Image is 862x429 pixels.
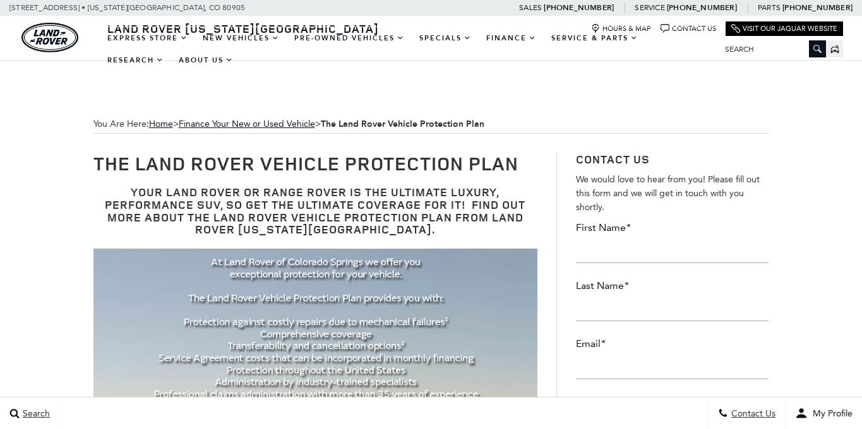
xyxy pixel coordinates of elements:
[479,27,544,49] a: Finance
[576,221,631,235] label: First Name
[576,395,622,409] label: Message
[195,27,287,49] a: New Vehicles
[591,24,651,33] a: Hours & Map
[287,27,412,49] a: Pre-Owned Vehicles
[544,3,614,13] a: [PHONE_NUMBER]
[782,3,853,13] a: [PHONE_NUMBER]
[93,115,769,134] div: Breadcrumbs
[412,27,479,49] a: Specials
[544,27,645,49] a: Service & Parts
[20,408,50,419] span: Search
[667,3,737,13] a: [PHONE_NUMBER]
[576,174,760,213] span: We would love to hear from you! Please fill out this form and we will get in touch with you shortly.
[149,119,173,129] a: Home
[93,186,537,236] h3: Your Land Rover or Range Rover is the ultimate luxury, performance SUV, so get the ultimate cover...
[728,408,775,419] span: Contact Us
[661,24,716,33] a: Contact Us
[100,27,195,49] a: EXPRESS STORE
[107,21,379,36] span: Land Rover [US_STATE][GEOGRAPHIC_DATA]
[715,42,826,57] input: Search
[635,3,664,12] span: Service
[21,23,78,52] img: Land Rover
[9,3,245,12] a: [STREET_ADDRESS] • [US_STATE][GEOGRAPHIC_DATA], CO 80905
[100,21,386,36] a: Land Rover [US_STATE][GEOGRAPHIC_DATA]
[149,119,484,129] span: >
[786,397,862,429] button: user-profile-menu
[576,153,769,167] h3: Contact Us
[179,119,315,129] a: Finance Your New or Used Vehicle
[519,3,542,12] span: Sales
[758,3,781,12] span: Parts
[171,49,241,71] a: About Us
[93,153,537,173] h1: The Land Rover Vehicle Protection Plan
[808,408,853,419] span: My Profile
[576,279,629,293] label: Last Name
[93,115,769,134] span: You Are Here:
[179,119,484,129] span: >
[731,24,837,33] a: Visit Our Jaguar Website
[321,118,484,130] strong: The Land Rover Vehicle Protection Plan
[21,23,78,52] a: land-rover
[576,337,606,351] label: Email
[100,49,171,71] a: Research
[100,27,715,71] nav: Main Navigation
